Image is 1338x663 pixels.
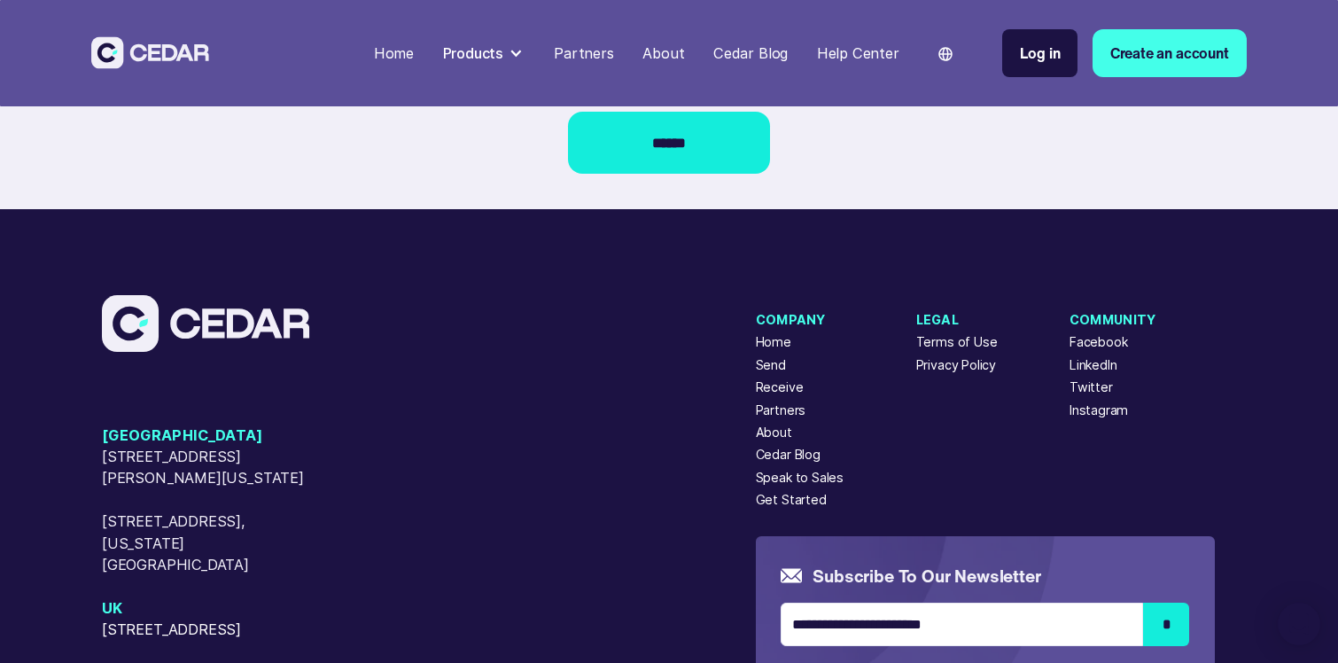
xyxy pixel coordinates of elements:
[1070,310,1156,329] div: Community
[1093,29,1247,77] a: Create an account
[706,34,796,73] a: Cedar Blog
[102,597,328,619] span: UK
[435,35,532,71] div: Products
[1070,378,1113,396] a: Twitter
[1020,43,1060,64] div: Log in
[756,310,844,329] div: Company
[916,355,997,374] a: Privacy Policy
[756,423,792,441] a: About
[756,490,827,509] a: Get Started
[916,332,998,351] a: Terms of Use
[547,34,621,73] a: Partners
[642,43,684,64] div: About
[635,34,691,73] a: About
[1070,401,1128,419] a: Instagram
[554,43,614,64] div: Partners
[810,34,906,73] a: Help Center
[756,401,806,419] a: Partners
[367,34,422,73] a: Home
[374,43,414,64] div: Home
[102,425,328,446] span: [GEOGRAPHIC_DATA]
[443,43,504,64] div: Products
[1278,603,1320,645] div: Open Intercom Messenger
[102,619,328,640] span: [STREET_ADDRESS]
[916,310,998,329] div: Legal
[1002,29,1077,77] a: Log in
[756,332,791,351] a: Home
[756,445,821,464] a: Cedar Blog
[1070,332,1128,351] a: Facebook
[817,43,899,64] div: Help Center
[756,355,786,374] a: Send
[756,468,844,487] a: Speak to Sales
[813,564,1040,588] h5: Subscribe to our newsletter
[102,511,328,575] span: [STREET_ADDRESS], [US_STATE][GEOGRAPHIC_DATA]
[756,378,804,396] a: Receive
[713,43,788,64] div: Cedar Blog
[102,446,328,489] span: [STREET_ADDRESS][PERSON_NAME][US_STATE]
[1070,355,1117,374] a: LinkedIn
[938,47,953,61] img: world icon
